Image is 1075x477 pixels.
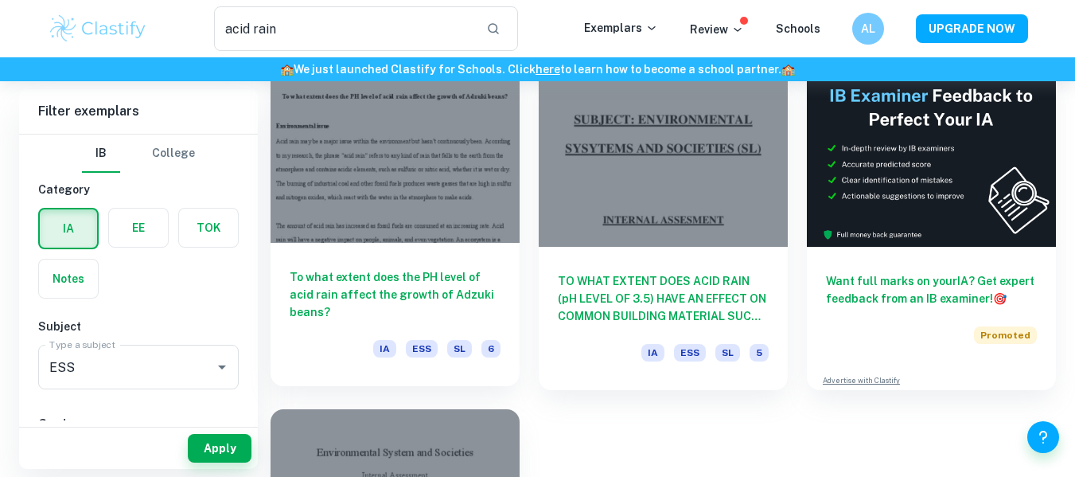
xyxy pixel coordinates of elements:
[776,22,820,35] a: Schools
[1027,421,1059,453] button: Help and Feedback
[290,268,500,321] h6: To what extent does the PH level of acid rain affect the growth of Adzuki beans?
[690,21,744,38] p: Review
[974,326,1037,344] span: Promoted
[214,6,474,51] input: Search for any exemplars...
[82,135,195,173] div: Filter type choice
[584,19,658,37] p: Exemplars
[481,340,500,358] span: 6
[674,344,706,362] span: ESS
[859,20,877,37] h6: AL
[38,318,239,335] h6: Subject
[826,272,1037,307] h6: Want full marks on your IA ? Get expert feedback from an IB examiner!
[38,415,239,432] h6: Grade
[82,135,120,173] button: IB
[152,135,195,173] button: College
[373,340,396,358] span: IA
[271,60,520,390] a: To what extent does the PH level of acid rain affect the growth of Adzuki beans?IAESSSL6
[750,344,769,362] span: 5
[48,13,149,45] img: Clastify logo
[781,63,795,76] span: 🏫
[807,60,1056,390] a: Want full marks on yourIA? Get expert feedback from an IB examiner!PromotedAdvertise with Clastify
[188,434,251,463] button: Apply
[19,89,258,134] h6: Filter exemplars
[211,356,233,378] button: Open
[558,272,769,325] h6: TO WHAT EXTENT DOES ACID RAIN (pH LEVEL OF 3.5) HAVE AN EFFECT ON COMMON BUILDING MATERIAL SUCH A...
[641,344,664,362] span: IA
[823,375,900,386] a: Advertise with Clastify
[807,60,1056,247] img: Thumbnail
[993,292,1007,305] span: 🎯
[39,260,98,298] button: Notes
[109,209,168,247] button: EE
[179,209,238,247] button: TOK
[3,61,1072,78] h6: We just launched Clastify for Schools. Click to learn how to become a school partner.
[280,63,294,76] span: 🏫
[406,340,438,358] span: ESS
[38,181,239,198] h6: Category
[536,63,560,76] a: here
[539,60,788,390] a: TO WHAT EXTENT DOES ACID RAIN (pH LEVEL OF 3.5) HAVE AN EFFECT ON COMMON BUILDING MATERIAL SUCH A...
[916,14,1028,43] button: UPGRADE NOW
[447,340,472,358] span: SL
[852,13,884,45] button: AL
[715,344,740,362] span: SL
[49,338,115,351] label: Type a subject
[40,209,97,248] button: IA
